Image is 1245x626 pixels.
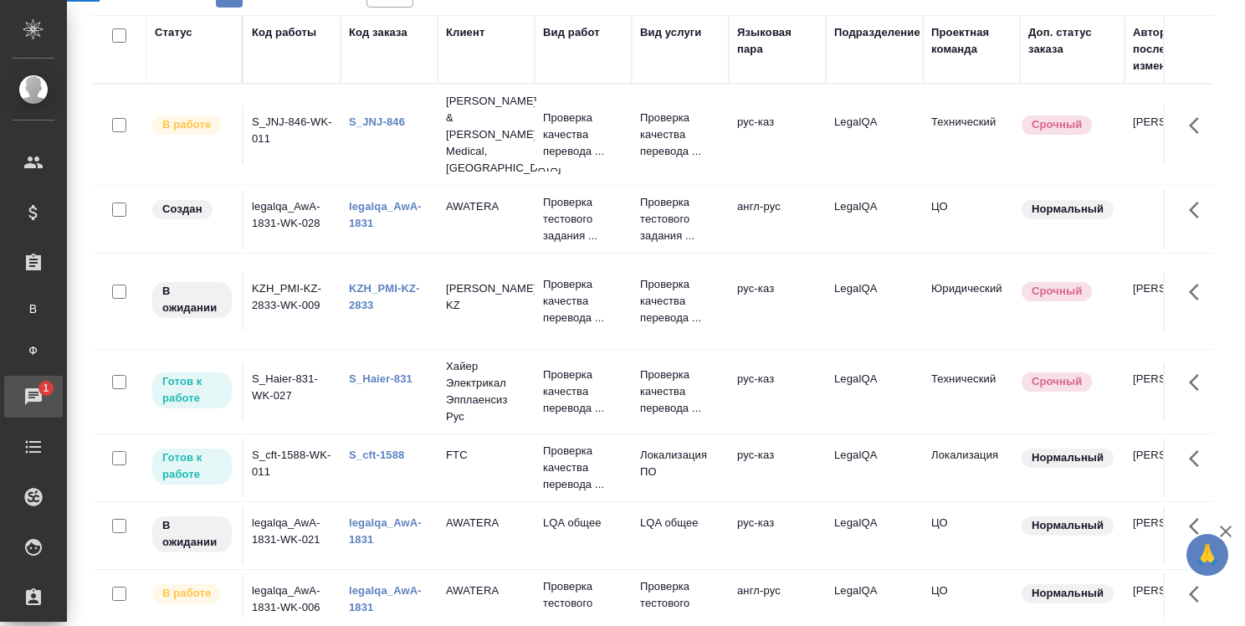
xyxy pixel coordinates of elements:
[931,24,1012,58] div: Проектная команда
[349,282,420,311] a: KZH_PMI-KZ-2833
[729,362,826,421] td: рус-каз
[1125,105,1222,164] td: [PERSON_NAME]
[1179,272,1219,312] button: Здесь прячутся важные кнопки
[243,439,341,497] td: S_cft-1588-WK-011
[640,24,702,41] div: Вид услуги
[1125,506,1222,565] td: [PERSON_NAME]
[923,272,1020,331] td: Юридический
[33,380,59,397] span: 1
[162,283,222,316] p: В ожидании
[1133,24,1213,74] div: Автор последнего изменения
[162,585,211,602] p: В работе
[826,439,923,497] td: LegalQA
[923,105,1020,164] td: Технический
[543,515,623,531] p: LQA общее
[729,506,826,565] td: рус-каз
[21,342,46,359] span: Ф
[640,276,720,326] p: Проверка качества перевода ...
[349,372,412,385] a: S_Haier-831
[13,334,54,367] a: Ф
[543,24,600,41] div: Вид работ
[729,439,826,497] td: рус-каз
[243,105,341,164] td: S_JNJ-846-WK-011
[640,447,720,480] p: Локализация ПО
[1125,362,1222,421] td: [PERSON_NAME]
[252,24,316,41] div: Код работы
[543,276,623,326] p: Проверка качества перевода ...
[640,194,720,244] p: Проверка тестового задания ...
[729,190,826,249] td: англ-рус
[1125,439,1222,497] td: [PERSON_NAME]
[446,358,526,425] p: Хайер Электрикал Эпплаенсиз Рус
[543,443,623,493] p: Проверка качества перевода ...
[243,362,341,421] td: S_Haier-831-WK-027
[1179,574,1219,614] button: Здесь прячутся важные кнопки
[826,362,923,421] td: LegalQA
[1125,272,1222,331] td: [PERSON_NAME]
[1032,585,1104,602] p: Нормальный
[729,272,826,331] td: рус-каз
[446,447,526,464] p: FTC
[1032,201,1104,218] p: Нормальный
[446,582,526,599] p: AWATERA
[1028,24,1116,58] div: Доп. статус заказа
[923,439,1020,497] td: Локализация
[1032,116,1082,133] p: Срочный
[13,292,54,326] a: В
[446,280,526,314] p: [PERSON_NAME] KZ
[729,105,826,164] td: рус-каз
[543,110,623,160] p: Проверка качества перевода ...
[1179,506,1219,546] button: Здесь прячутся важные кнопки
[1193,537,1222,572] span: 🙏
[1032,449,1104,466] p: Нормальный
[1179,190,1219,230] button: Здесь прячутся важные кнопки
[162,116,211,133] p: В работе
[640,515,720,531] p: LQA общее
[446,198,526,215] p: AWATERA
[826,272,923,331] td: LegalQA
[923,506,1020,565] td: ЦО
[826,190,923,249] td: LegalQA
[243,190,341,249] td: legalqa_AwA-1831-WK-028
[1179,362,1219,403] button: Здесь прячутся важные кнопки
[349,24,407,41] div: Код заказа
[349,584,422,613] a: legalqa_AwA-1831
[162,449,222,483] p: Готов к работе
[1179,105,1219,146] button: Здесь прячутся важные кнопки
[243,272,341,331] td: KZH_PMI-KZ-2833-WK-009
[446,24,484,41] div: Клиент
[446,515,526,531] p: AWATERA
[162,373,222,407] p: Готов к работе
[640,367,720,417] p: Проверка качества перевода ...
[826,105,923,164] td: LegalQA
[1179,439,1219,479] button: Здесь прячутся важные кнопки
[21,300,46,317] span: В
[155,24,192,41] div: Статус
[349,115,405,128] a: S_JNJ-846
[543,367,623,417] p: Проверка качества перевода ...
[543,194,623,244] p: Проверка тестового задания ...
[243,506,341,565] td: legalqa_AwA-1831-WK-021
[446,93,526,177] p: [PERSON_NAME] & [PERSON_NAME] Medical, [GEOGRAPHIC_DATA]
[1032,283,1082,300] p: Срочный
[826,506,923,565] td: LegalQA
[349,449,404,461] a: S_cft-1588
[1186,534,1228,576] button: 🙏
[923,362,1020,421] td: Технический
[151,198,233,221] div: Заказ еще не согласован с клиентом, искать исполнителей рано
[737,24,817,58] div: Языковая пара
[162,201,202,218] p: Создан
[1032,517,1104,534] p: Нормальный
[349,516,422,546] a: legalqa_AwA-1831
[162,517,222,551] p: В ожидании
[4,376,63,418] a: 1
[923,190,1020,249] td: ЦО
[640,110,720,160] p: Проверка качества перевода ...
[834,24,920,41] div: Подразделение
[1032,373,1082,390] p: Срочный
[349,200,422,229] a: legalqa_AwA-1831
